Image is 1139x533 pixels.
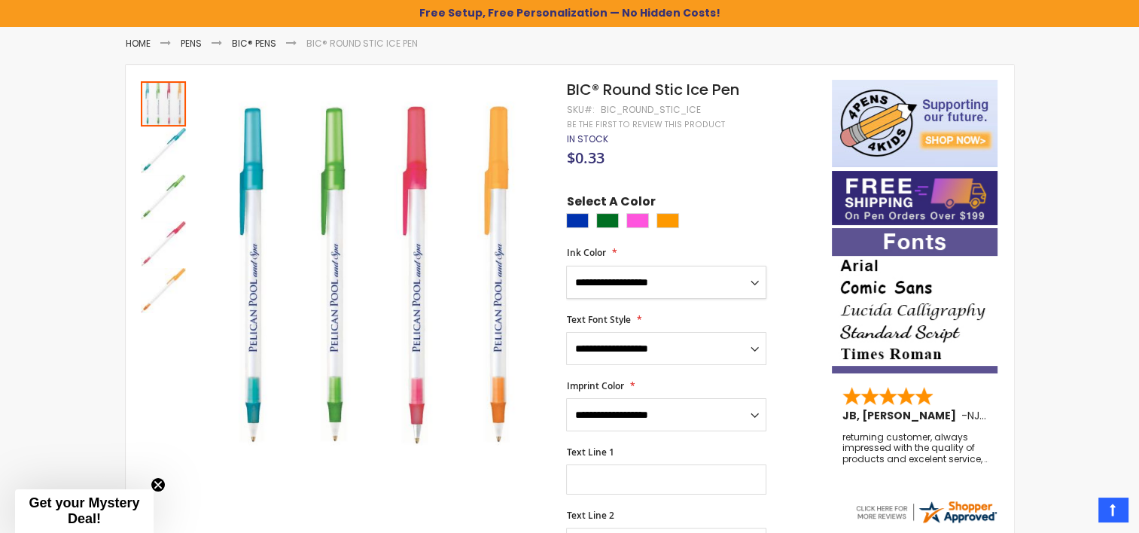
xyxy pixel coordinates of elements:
[842,432,988,464] div: returning customer, always impressed with the quality of products and excelent service, will retu...
[566,213,589,228] div: Blue
[141,268,186,313] img: BIC® Round Stic Ice Pen
[854,516,998,528] a: 4pens.com certificate URL
[232,37,276,50] a: BIC® Pens
[566,133,608,145] div: Availability
[141,126,187,173] div: BIC® Round Stic Ice Pen
[202,102,546,446] img: BIC® Round Stic Ice Pen
[854,498,998,525] img: 4pens.com widget logo
[141,80,187,126] div: BIC® Round Stic Ice Pen
[842,408,961,423] span: JB, [PERSON_NAME]
[29,495,139,526] span: Get your Mystery Deal!
[832,171,997,225] img: Free shipping on orders over $199
[600,104,700,116] div: bic_round_stic_ice
[656,213,679,228] div: Orange
[566,148,604,168] span: $0.33
[832,80,997,167] img: 4pens 4 kids
[126,37,151,50] a: Home
[566,379,623,392] span: Imprint Color
[1098,498,1128,522] a: Top
[141,266,186,313] div: BIC® Round Stic Ice Pen
[141,128,186,173] img: BIC® Round Stic Ice Pen
[566,119,724,130] a: Be the first to review this product
[961,408,1092,423] span: - ,
[151,477,166,492] button: Close teaser
[141,175,186,220] img: BIC® Round Stic Ice Pen
[566,313,630,326] span: Text Font Style
[141,173,187,220] div: BIC® Round Stic Ice Pen
[566,193,655,214] span: Select A Color
[566,509,614,522] span: Text Line 2
[566,79,739,100] span: BIC® Round Stic Ice Pen
[626,213,649,228] div: Pink
[306,38,418,50] li: BIC® Round Stic Ice Pen
[967,408,986,423] span: NJ
[566,132,608,145] span: In stock
[181,37,202,50] a: Pens
[832,228,997,373] img: font-personalization-examples
[566,446,614,458] span: Text Line 1
[141,221,186,266] img: BIC® Round Stic Ice Pen
[141,220,187,266] div: BIC® Round Stic Ice Pen
[566,103,594,116] strong: SKU
[566,246,605,259] span: Ink Color
[15,489,154,533] div: Get your Mystery Deal!Close teaser
[596,213,619,228] div: Green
